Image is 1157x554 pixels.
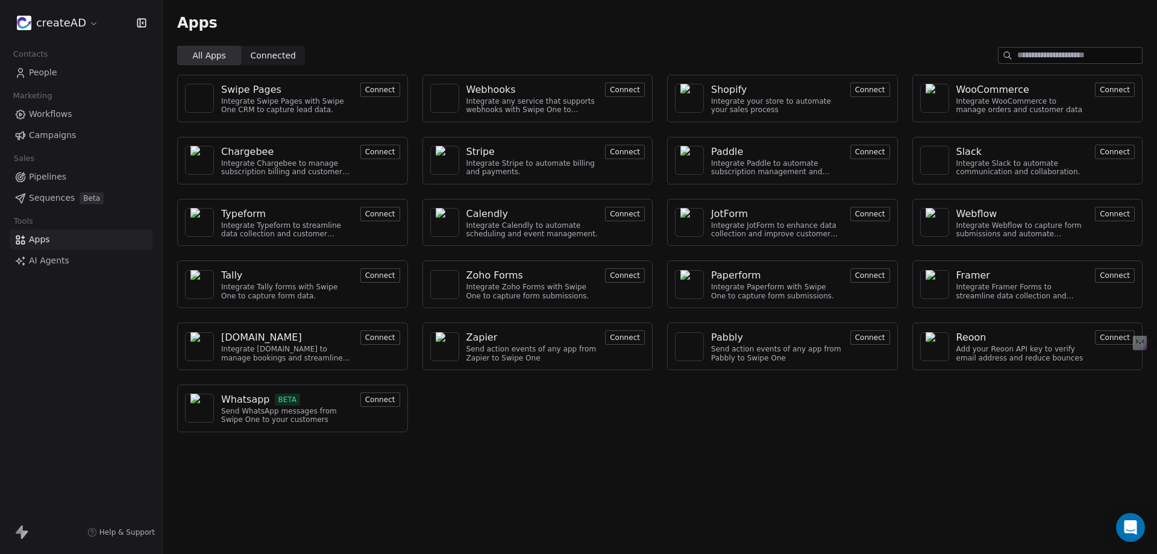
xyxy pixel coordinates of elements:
[956,268,990,283] div: Framer
[221,330,353,345] a: [DOMAIN_NAME]
[680,270,698,299] img: NA
[1095,269,1135,281] a: Connect
[711,345,843,362] div: Send action events of any app from Pabbly to Swipe One
[956,221,1088,239] div: Integrate Webflow to capture form submissions and automate customer engagement.
[466,283,598,300] div: Integrate Zoho Forms with Swipe One to capture form submissions.
[711,145,843,159] a: Paddle
[605,83,645,97] button: Connect
[360,146,400,157] a: Connect
[29,129,76,142] span: Campaigns
[1095,207,1135,221] button: Connect
[675,270,704,299] a: NA
[711,268,761,283] div: Paperform
[680,332,698,361] img: NA
[29,192,75,204] span: Sequences
[926,208,944,237] img: NA
[360,394,400,405] a: Connect
[360,332,400,343] a: Connect
[926,84,944,113] img: NA
[185,146,214,175] a: NA
[920,270,949,299] a: NA
[956,97,1088,115] div: Integrate WooCommerce to manage orders and customer data
[1095,332,1135,343] a: Connect
[185,394,214,423] a: NA
[1095,145,1135,159] button: Connect
[605,207,645,221] button: Connect
[926,270,944,299] img: NA
[49,70,58,80] img: tab_domain_overview_orange.svg
[221,207,266,221] div: Typeform
[360,145,400,159] button: Connect
[850,208,890,219] a: Connect
[680,208,698,237] img: NA
[711,330,843,345] a: Pabbly
[956,145,1088,159] a: Slack
[430,84,459,113] a: NA
[956,345,1088,362] div: Add your Reoon API key to verify email address and reduce bounces
[8,87,57,105] span: Marketing
[605,332,645,343] a: Connect
[466,345,598,362] div: Send action events of any app from Zapier to Swipe One
[14,13,101,33] button: createAD
[80,192,104,204] span: Beta
[711,330,743,345] div: Pabbly
[19,19,29,29] img: logo_orange.svg
[190,146,209,175] img: NA
[956,268,1088,283] a: Framer
[466,145,598,159] a: Stripe
[62,71,89,79] div: Domain
[926,332,944,361] img: NA
[36,15,86,31] span: createAD
[711,221,843,239] div: Integrate JotForm to enhance data collection and improve customer engagement.
[850,207,890,221] button: Connect
[956,283,1088,300] div: Integrate Framer Forms to streamline data collection and customer engagement.
[675,146,704,175] a: NA
[466,207,508,221] div: Calendly
[360,330,400,345] button: Connect
[360,208,400,219] a: Connect
[221,268,353,283] a: Tally
[19,31,29,41] img: website_grey.svg
[221,145,274,159] div: Chargebee
[8,212,38,230] span: Tools
[711,97,843,115] div: Integrate your store to automate your sales process
[190,270,209,299] img: NA
[920,208,949,237] a: NA
[1095,83,1135,97] button: Connect
[190,208,209,237] img: NA
[675,208,704,237] a: NA
[190,394,209,423] img: NA
[466,145,495,159] div: Stripe
[926,151,944,169] img: NA
[850,330,890,345] button: Connect
[185,208,214,237] a: NA
[1095,208,1135,219] a: Connect
[466,268,598,283] a: Zoho Forms
[221,407,353,424] div: Send WhatsApp messages from Swipe One to your customers
[221,268,242,283] div: Tally
[920,332,949,361] a: NA
[29,66,57,79] span: People
[956,330,986,345] div: Reoon
[185,270,214,299] a: NA
[221,345,353,362] div: Integrate [DOMAIN_NAME] to manage bookings and streamline scheduling.
[10,167,152,187] a: Pipelines
[850,83,890,97] button: Connect
[466,97,598,115] div: Integrate any service that supports webhooks with Swipe One to capture and automate data workflows.
[711,83,747,97] div: Shopify
[605,330,645,345] button: Connect
[1095,330,1135,345] button: Connect
[466,330,498,345] div: Zapier
[466,159,598,177] div: Integrate Stripe to automate billing and payments.
[956,207,997,221] div: Webflow
[711,159,843,177] div: Integrate Paddle to automate subscription management and customer engagement.
[605,268,645,283] button: Connect
[466,330,598,345] a: Zapier
[10,63,152,83] a: People
[31,31,133,41] div: Domain: [DOMAIN_NAME]
[221,159,353,177] div: Integrate Chargebee to manage subscription billing and customer data.
[711,207,843,221] a: JotForm
[850,146,890,157] a: Connect
[675,84,704,113] a: NA
[190,84,209,113] img: NA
